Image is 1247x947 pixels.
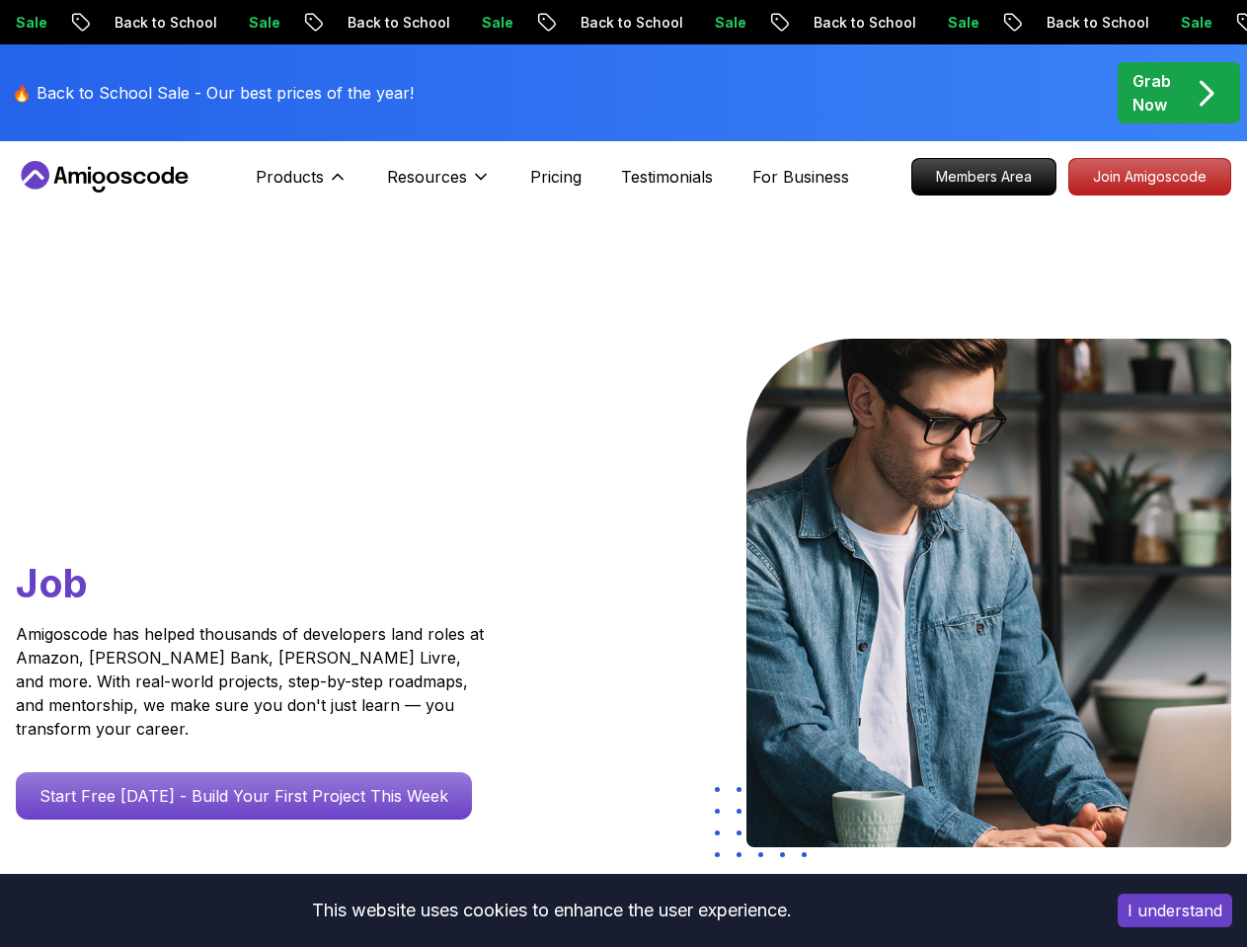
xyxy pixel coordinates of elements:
p: 🔥 Back to School Sale - Our best prices of the year! [12,81,414,105]
p: Grab Now [1132,69,1171,117]
p: Back to School [95,13,229,33]
button: Products [256,165,348,204]
p: Products [256,165,324,189]
a: Start Free [DATE] - Build Your First Project This Week [16,772,472,820]
p: Back to School [561,13,695,33]
p: Sale [695,13,758,33]
p: Back to School [328,13,462,33]
button: Accept cookies [1118,894,1232,927]
a: Pricing [530,165,582,189]
p: Resources [387,165,467,189]
p: Back to School [1027,13,1161,33]
div: This website uses cookies to enhance the user experience. [15,889,1088,932]
p: Sale [462,13,525,33]
a: Testimonials [621,165,713,189]
p: Sale [229,13,292,33]
a: Join Amigoscode [1068,158,1231,196]
button: Resources [387,165,491,204]
p: Join Amigoscode [1069,159,1230,195]
p: Sale [1161,13,1224,33]
a: For Business [752,165,849,189]
a: Members Area [911,158,1056,196]
p: Members Area [912,159,1055,195]
p: Back to School [794,13,928,33]
p: Sale [928,13,991,33]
